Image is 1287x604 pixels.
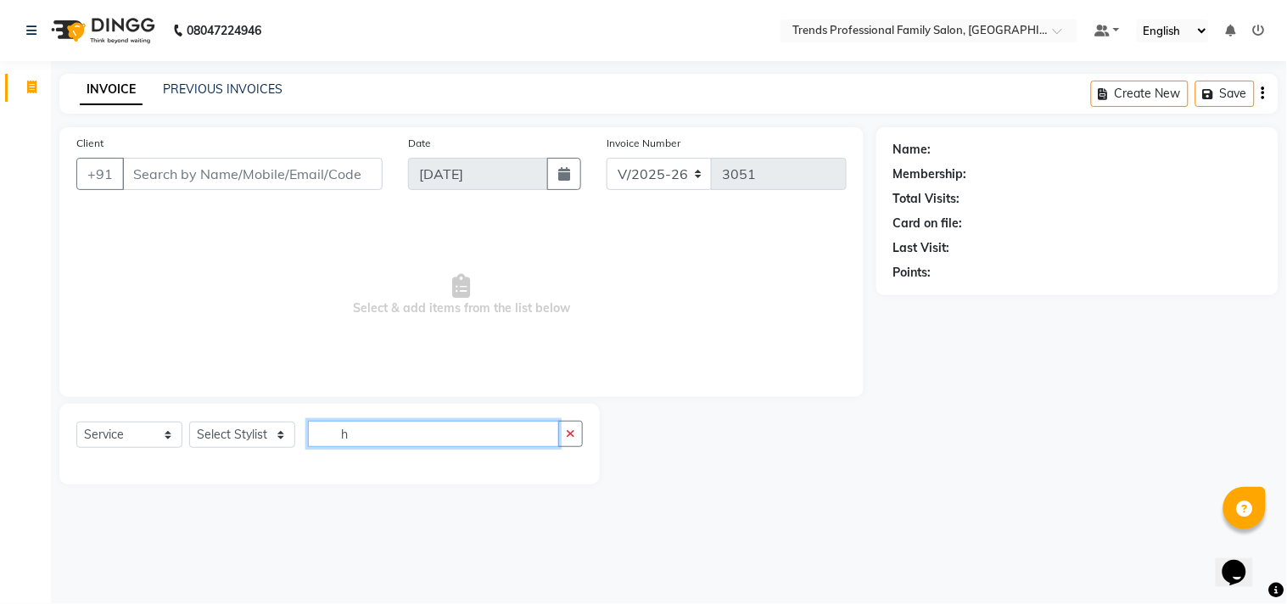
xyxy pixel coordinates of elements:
[408,136,431,151] label: Date
[1216,536,1270,587] iframe: chat widget
[187,7,261,54] b: 08047224946
[893,141,932,159] div: Name:
[893,239,950,257] div: Last Visit:
[43,7,159,54] img: logo
[163,81,283,97] a: PREVIOUS INVOICES
[76,210,847,380] span: Select & add items from the list below
[1091,81,1189,107] button: Create New
[122,158,383,190] input: Search by Name/Mobile/Email/Code
[76,136,104,151] label: Client
[893,264,932,282] div: Points:
[607,136,680,151] label: Invoice Number
[80,75,143,105] a: INVOICE
[893,215,963,232] div: Card on file:
[308,421,559,447] input: Search or Scan
[76,158,124,190] button: +91
[893,190,960,208] div: Total Visits:
[893,165,967,183] div: Membership:
[1195,81,1255,107] button: Save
